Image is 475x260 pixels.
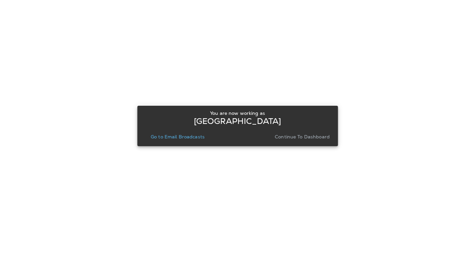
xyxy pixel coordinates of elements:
p: [GEOGRAPHIC_DATA] [194,119,281,124]
button: Continue to Dashboard [272,132,332,141]
p: Go to Email Broadcasts [151,134,205,139]
p: You are now working as [210,110,265,116]
p: Continue to Dashboard [275,134,330,139]
button: Go to Email Broadcasts [148,132,207,141]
